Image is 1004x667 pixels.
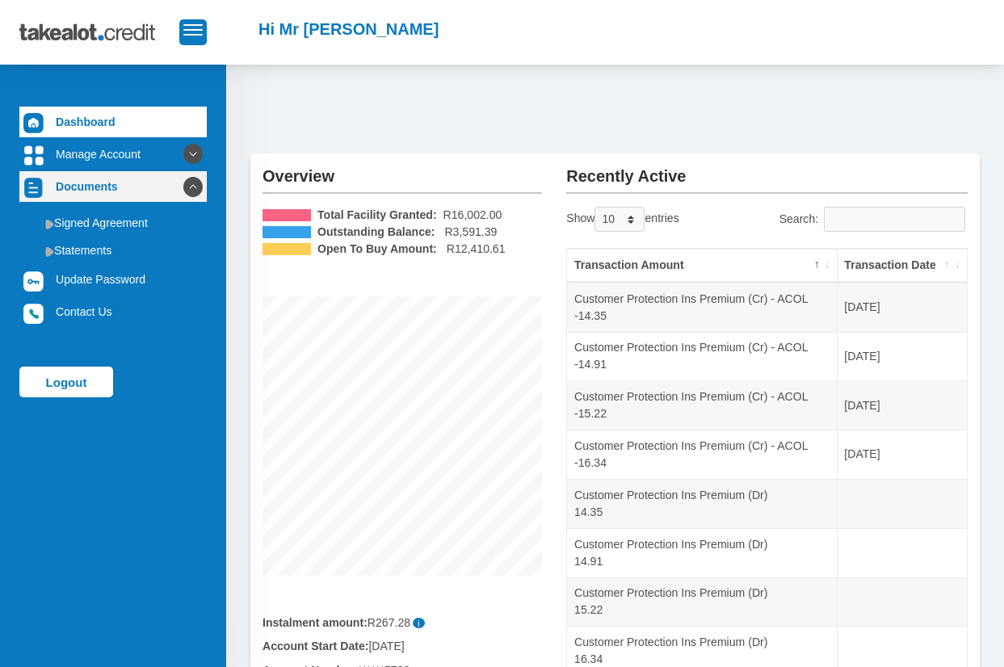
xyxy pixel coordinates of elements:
[567,430,837,479] td: Customer Protection Ins Premium (Cr) - ACOL -16.34
[263,616,368,629] b: Instalment amount:
[567,332,837,381] td: Customer Protection Ins Premium (Cr) - ACOL -14.91
[263,153,542,186] h2: Overview
[317,207,437,224] b: Total Facility Granted:
[838,380,967,430] td: [DATE]
[19,12,179,52] img: takealot_credit_logo.svg
[567,528,837,577] td: Customer Protection Ins Premium (Dr) 14.91
[263,640,368,652] b: Account Start Date:
[567,577,837,627] td: Customer Protection Ins Premium (Dr) 15.22
[19,264,207,295] a: Update Password
[838,332,967,381] td: [DATE]
[19,237,207,263] a: Statements
[443,207,502,224] span: R16,002.00
[567,380,837,430] td: Customer Protection Ins Premium (Cr) - ACOL -15.22
[779,207,968,232] label: Search:
[838,283,967,332] td: [DATE]
[566,153,968,186] h2: Recently Active
[19,367,113,397] a: Logout
[19,296,207,327] a: Contact Us
[19,171,207,202] a: Documents
[838,430,967,479] td: [DATE]
[19,107,207,137] a: Dashboard
[258,19,439,39] h2: Hi Mr [PERSON_NAME]
[838,249,967,283] th: Transaction Date: activate to sort column ascending
[45,246,54,257] img: menu arrow
[824,207,965,232] input: Search:
[317,241,437,258] b: Open To Buy Amount:
[567,283,837,332] td: Customer Protection Ins Premium (Cr) - ACOL -14.35
[444,224,497,241] span: R3,591.39
[447,241,506,258] span: R12,410.61
[45,219,54,229] img: menu arrow
[19,139,207,170] a: Manage Account
[19,210,207,236] a: Signed Agreement
[566,207,678,232] label: Show entries
[594,207,645,232] select: Showentries
[413,618,425,628] span: i
[567,249,837,283] th: Transaction Amount: activate to sort column descending
[317,224,435,241] b: Outstanding Balance:
[567,479,837,528] td: Customer Protection Ins Premium (Dr) 14.35
[250,638,554,655] div: [DATE]
[263,615,542,631] div: R267.28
